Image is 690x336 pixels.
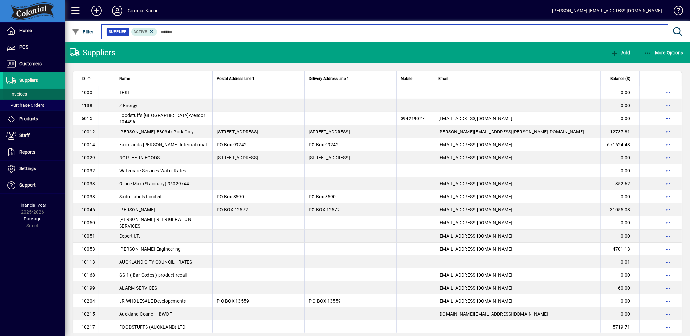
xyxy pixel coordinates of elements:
span: P O BOX 13559 [217,298,249,304]
span: 10032 [82,168,95,173]
button: More options [663,231,673,241]
td: 0.00 [600,268,639,281]
span: Farmlands [PERSON_NAME] International [119,142,207,147]
td: -0.01 [600,255,639,268]
span: [EMAIL_ADDRESS][DOMAIN_NAME] [438,298,513,304]
span: Delivery Address Line 1 [309,75,349,82]
a: Customers [3,56,65,72]
td: 0.00 [600,216,639,230]
div: ID [82,75,95,82]
span: Customers [19,61,42,66]
button: More options [663,87,673,98]
span: 10113 [82,259,95,265]
span: FOODSTUFFS (AUCKLAND) LTD [119,324,185,330]
span: Foodstuffs [GEOGRAPHIC_DATA]-Vendor 104496 [119,113,205,124]
button: More options [663,205,673,215]
span: PO BOX 12572 [217,207,248,212]
span: [PERSON_NAME]-B3034z Pork Only [119,129,194,134]
a: Settings [3,161,65,177]
button: Profile [107,5,128,17]
span: 10053 [82,246,95,252]
td: 60.00 [600,281,639,294]
button: More options [663,218,673,228]
span: Add [610,50,630,55]
span: Package [24,216,41,221]
td: 0.00 [600,112,639,125]
a: Home [3,23,65,39]
span: 10217 [82,324,95,330]
span: [STREET_ADDRESS] [217,129,258,134]
span: [STREET_ADDRESS] [309,155,350,160]
span: PO Box 8590 [309,194,336,199]
span: [PERSON_NAME] [119,207,155,212]
td: 4701.13 [600,243,639,255]
a: Staff [3,128,65,144]
span: NORTHERN FOODS [119,155,160,160]
span: Email [438,75,448,82]
span: 10051 [82,233,95,239]
span: [EMAIL_ADDRESS][DOMAIN_NAME] [438,142,513,147]
span: Supplier [109,29,127,35]
span: 10046 [82,207,95,212]
span: 10033 [82,181,95,186]
a: Purchase Orders [3,100,65,111]
span: Office Max (Staionary) 96029744 [119,181,189,186]
span: Financial Year [19,203,47,208]
span: [PERSON_NAME] REFRIGERATION SERVICES [119,217,191,229]
a: Knowledge Base [669,1,682,22]
button: More options [663,283,673,293]
span: [EMAIL_ADDRESS][DOMAIN_NAME] [438,233,513,239]
span: GS 1 ( Bar Codes ) product recall [119,272,187,278]
span: 10014 [82,142,95,147]
button: More options [663,309,673,319]
span: Purchase Orders [6,103,44,108]
span: 10215 [82,311,95,317]
span: Invoices [6,92,27,97]
button: More options [663,166,673,176]
button: More options [663,179,673,189]
button: More options [663,296,673,306]
button: More options [663,113,673,124]
span: [EMAIL_ADDRESS][DOMAIN_NAME] [438,194,513,199]
span: ALARM SERVICES [119,285,157,291]
span: [EMAIL_ADDRESS][DOMAIN_NAME] [438,181,513,186]
button: More options [663,127,673,137]
td: 0.00 [600,86,639,99]
button: More options [663,153,673,163]
td: 12737.81 [600,125,639,138]
span: AUCKLAND CITY COUNCIL - RATES [119,259,192,265]
span: 10199 [82,285,95,291]
button: More options [663,244,673,254]
span: P O BOX 13559 [309,298,341,304]
span: TEST [119,90,130,95]
span: Name [119,75,130,82]
span: PO Box 99242 [309,142,339,147]
span: 10050 [82,220,95,225]
span: More Options [644,50,684,55]
div: Balance ($) [605,75,636,82]
span: Staff [19,133,30,138]
span: [EMAIL_ADDRESS][DOMAIN_NAME] [438,207,513,212]
mat-chip: Activation Status: Active [131,28,157,36]
div: Email [438,75,596,82]
td: 671624.48 [600,138,639,151]
span: 094219027 [401,116,425,121]
span: Products [19,116,38,121]
span: 10204 [82,298,95,304]
a: Support [3,177,65,193]
div: Suppliers [70,47,115,58]
span: [PERSON_NAME] Engineering [119,246,181,252]
button: More options [663,270,673,280]
td: 31055.08 [600,203,639,216]
span: PO Box 8590 [217,194,244,199]
a: Reports [3,144,65,160]
div: [PERSON_NAME] [EMAIL_ADDRESS][DOMAIN_NAME] [552,6,662,16]
td: 0.00 [600,230,639,243]
span: Suppliers [19,78,38,83]
span: [EMAIL_ADDRESS][DOMAIN_NAME] [438,116,513,121]
span: Mobile [401,75,412,82]
span: Saito Labels Limited [119,194,161,199]
button: More options [663,322,673,332]
span: [DOMAIN_NAME][EMAIL_ADDRESS][DOMAIN_NAME] [438,311,548,317]
span: [EMAIL_ADDRESS][DOMAIN_NAME] [438,285,513,291]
